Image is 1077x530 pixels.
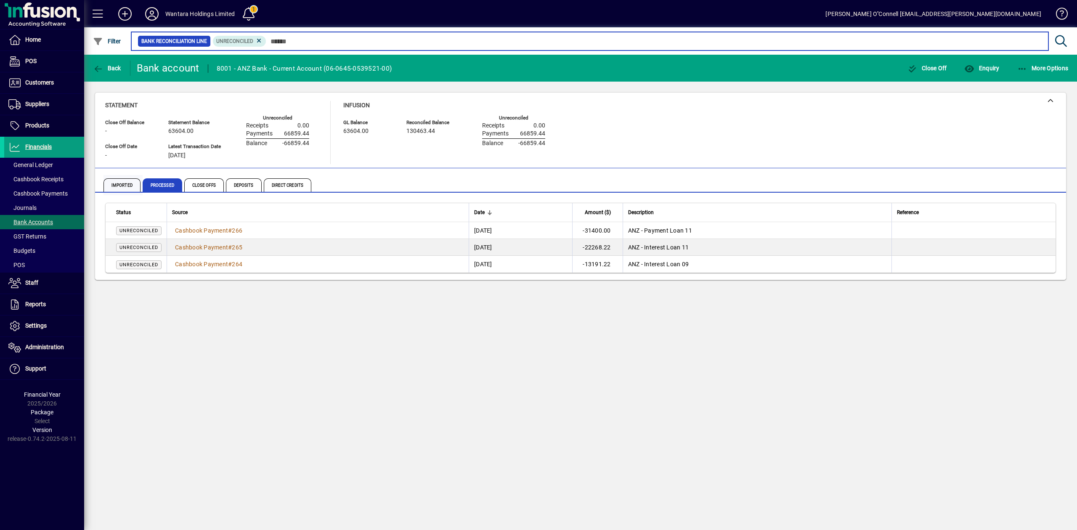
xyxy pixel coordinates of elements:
span: Package [31,409,53,416]
a: General Ledger [4,158,84,172]
span: - [105,128,107,135]
button: Close Off [905,61,949,76]
span: Cashbook Payments [8,190,68,197]
span: Financial Year [24,391,61,398]
span: Imported [103,178,141,192]
app-page-header-button: Back [84,61,130,76]
a: Journals [4,201,84,215]
span: Support [25,365,46,372]
span: Direct Credits [264,178,311,192]
span: 63604.00 [343,128,369,135]
div: 8001 - ANZ Bank - Current Account (06-0645-0539521-00) [217,62,392,75]
a: Staff [4,273,84,294]
a: Suppliers [4,94,84,115]
span: Reference [897,208,919,217]
a: Cashbook Payment#265 [172,243,245,252]
span: Payments [246,130,273,137]
span: Unreconciled [119,245,158,250]
span: Filter [93,38,121,45]
div: Source [172,208,464,217]
label: Unreconciled [499,115,528,121]
span: GL Balance [343,120,394,125]
span: Deposits [226,178,262,192]
span: 130463.44 [406,128,435,135]
span: Home [25,36,41,43]
td: -22268.22 [572,239,623,256]
a: Customers [4,72,84,93]
span: Unreconciled [119,262,158,268]
span: 266 [232,227,242,234]
span: Balance [482,140,503,147]
span: 0.00 [297,122,309,129]
td: [DATE] [469,239,572,256]
a: Knowledge Base [1050,2,1066,29]
span: Receipts [246,122,268,129]
span: Unreconciled [119,228,158,233]
div: Reference [897,208,1045,217]
div: Amount ($) [578,208,618,217]
a: Reports [4,294,84,315]
button: Back [91,61,123,76]
span: Description [628,208,654,217]
div: Status [116,208,162,217]
span: -66859.44 [282,140,309,147]
div: Date [474,208,567,217]
a: Products [4,115,84,136]
span: Unreconciled [216,38,253,44]
button: Add [111,6,138,21]
span: General Ledger [8,162,53,168]
a: Settings [4,315,84,337]
a: Support [4,358,84,379]
span: 0.00 [533,122,545,129]
span: Reconciled Balance [406,120,457,125]
a: Administration [4,337,84,358]
span: # [228,244,232,251]
span: Cashbook Payment [175,244,228,251]
span: 66859.44 [520,130,545,137]
button: Filter [91,34,123,49]
a: Budgets [4,244,84,258]
span: Suppliers [25,101,49,107]
span: - [105,152,107,159]
td: [DATE] [469,222,572,239]
span: Bank Accounts [8,219,53,225]
span: Reports [25,301,46,307]
span: 63604.00 [168,128,194,135]
a: GST Returns [4,229,84,244]
span: Enquiry [964,65,999,72]
span: -66859.44 [518,140,545,147]
span: Processed [143,178,182,192]
span: POS [8,262,25,268]
span: Close Off [907,65,947,72]
mat-chip: Reconciliation Status: Unreconciled [213,36,266,47]
span: GST Returns [8,233,46,240]
span: Cashbook Payment [175,227,228,234]
a: Cashbook Payment#264 [172,260,245,269]
span: Budgets [8,247,35,254]
span: Close Offs [184,178,224,192]
span: Administration [25,344,64,350]
span: Payments [482,130,509,137]
button: Enquiry [962,61,1001,76]
td: [DATE] [469,256,572,273]
span: ANZ - Payment Loan 11 [628,227,692,234]
span: # [228,261,232,268]
a: Cashbook Receipts [4,172,84,186]
button: Profile [138,6,165,21]
span: Settings [25,322,47,329]
span: Receipts [482,122,504,129]
a: Home [4,29,84,50]
span: ANZ - Interest Loan 09 [628,261,689,268]
span: Close Off Date [105,144,156,149]
span: Statement Balance [168,120,221,125]
span: Status [116,208,131,217]
span: ANZ - Interest Loan 11 [628,244,689,251]
span: Latest Transaction Date [168,144,221,149]
td: -13191.22 [572,256,623,273]
span: Bank Reconciliation Line [141,37,207,45]
span: Source [172,208,188,217]
td: -31400.00 [572,222,623,239]
span: 66859.44 [284,130,309,137]
div: [PERSON_NAME] O''Connell [EMAIL_ADDRESS][PERSON_NAME][DOMAIN_NAME] [825,7,1041,21]
div: Wantara Holdings Limited [165,7,235,21]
